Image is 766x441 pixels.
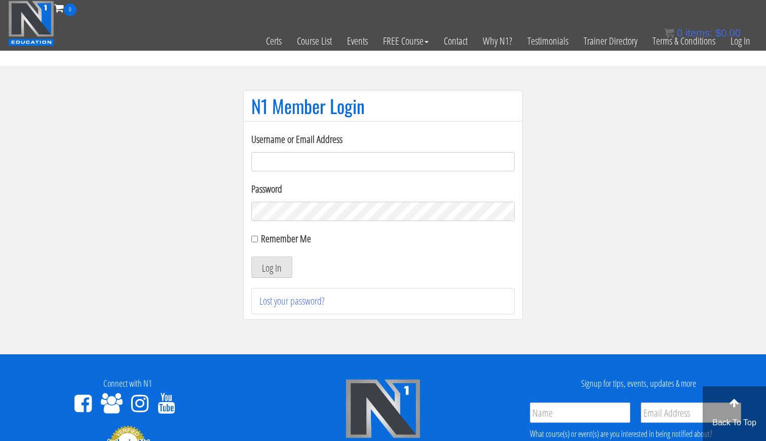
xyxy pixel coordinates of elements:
[339,16,375,66] a: Events
[251,132,515,147] label: Username or Email Address
[715,27,721,39] span: $
[641,402,741,423] input: Email Address
[261,232,311,245] label: Remember Me
[259,294,325,308] a: Lost your password?
[530,402,630,423] input: Name
[258,16,289,66] a: Certs
[375,16,436,66] a: FREE Course
[645,16,723,66] a: Terms & Conditions
[518,379,758,389] h4: Signup for tips, events, updates & more
[664,27,741,39] a: 0 items: $0.00
[715,27,741,39] bdi: 0.00
[251,181,515,197] label: Password
[251,96,515,116] h1: N1 Member Login
[664,28,674,38] img: icon11.png
[64,4,76,16] span: 0
[685,27,712,39] span: items:
[576,16,645,66] a: Trainer Directory
[475,16,520,66] a: Why N1?
[723,16,758,66] a: Log In
[520,16,576,66] a: Testimonials
[251,256,292,278] button: Log In
[54,1,76,15] a: 0
[8,1,54,46] img: n1-education
[436,16,475,66] a: Contact
[8,379,248,389] h4: Connect with N1
[703,417,766,429] p: Back To Top
[289,16,339,66] a: Course List
[530,428,741,440] div: What course(s) or event(s) are you interested in being notified about?
[677,27,682,39] span: 0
